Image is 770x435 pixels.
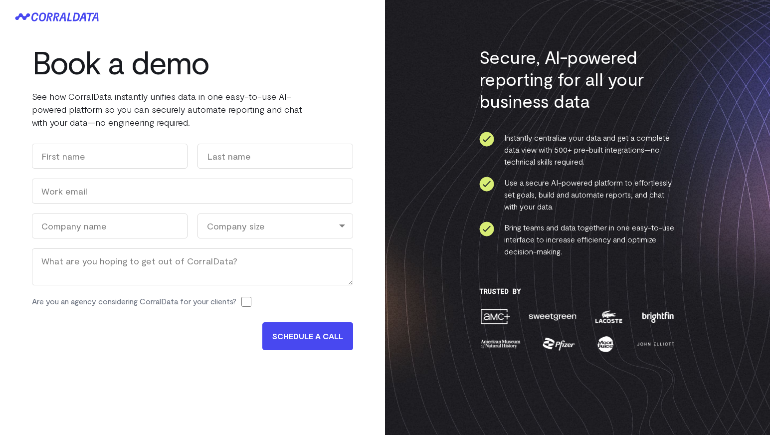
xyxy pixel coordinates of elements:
[32,44,331,80] h1: Book a demo
[32,179,353,204] input: Work email
[479,221,676,257] li: Bring teams and data together in one easy-to-use interface to increase efficiency and optimize de...
[479,46,676,112] h3: Secure, AI-powered reporting for all your business data
[479,287,676,295] h3: Trusted By
[32,90,331,129] p: See how CorralData instantly unifies data in one easy-to-use AI-powered platform so you can secur...
[479,177,676,213] li: Use a secure AI-powered platform to effortlessly set goals, build and automate reports, and chat ...
[197,214,353,238] div: Company size
[32,214,188,238] input: Company name
[32,144,188,169] input: First name
[197,144,353,169] input: Last name
[262,322,353,350] input: SCHEDULE A CALL
[32,295,236,307] label: Are you an agency considering CorralData for your clients?
[479,132,676,168] li: Instantly centralize your data and get a complete data view with 500+ pre-built integrations—no t...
